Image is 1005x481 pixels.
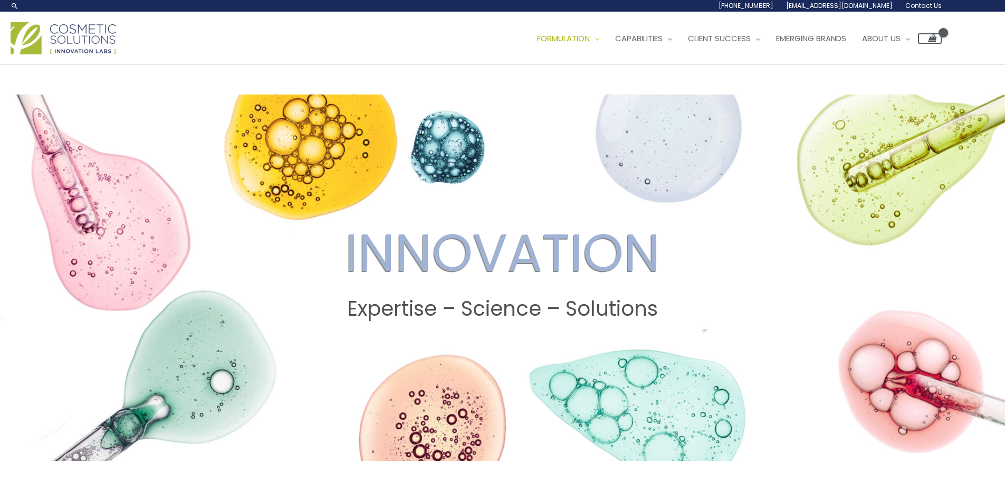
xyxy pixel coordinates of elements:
[607,23,680,54] a: Capabilities
[10,222,995,284] h2: INNOVATION
[11,2,19,10] a: Search icon link
[776,33,846,44] span: Emerging Brands
[521,23,942,54] nav: Site Navigation
[719,1,773,10] span: [PHONE_NUMBER]
[918,33,942,44] a: View Shopping Cart, empty
[10,297,995,321] h2: Expertise – Science – Solutions
[688,33,751,44] span: Client Success
[615,33,663,44] span: Capabilities
[680,23,768,54] a: Client Success
[905,1,942,10] span: Contact Us
[862,33,901,44] span: About Us
[11,22,116,54] img: Cosmetic Solutions Logo
[537,33,590,44] span: Formulation
[786,1,893,10] span: [EMAIL_ADDRESS][DOMAIN_NAME]
[529,23,607,54] a: Formulation
[854,23,918,54] a: About Us
[768,23,854,54] a: Emerging Brands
